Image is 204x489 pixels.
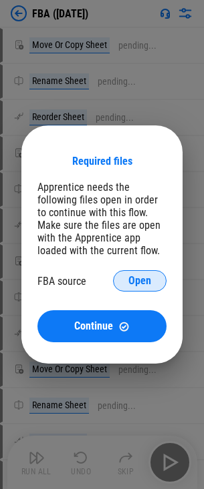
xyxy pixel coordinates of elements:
span: Open [128,276,151,286]
div: FBA source [37,275,86,288]
div: Required files [72,155,132,167]
div: Apprentice needs the following files open in order to continue with this flow. Make sure the file... [37,181,167,257]
button: ContinueContinue [37,310,167,342]
button: Open [113,270,167,292]
img: Continue [118,321,130,332]
span: Continue [74,321,113,332]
